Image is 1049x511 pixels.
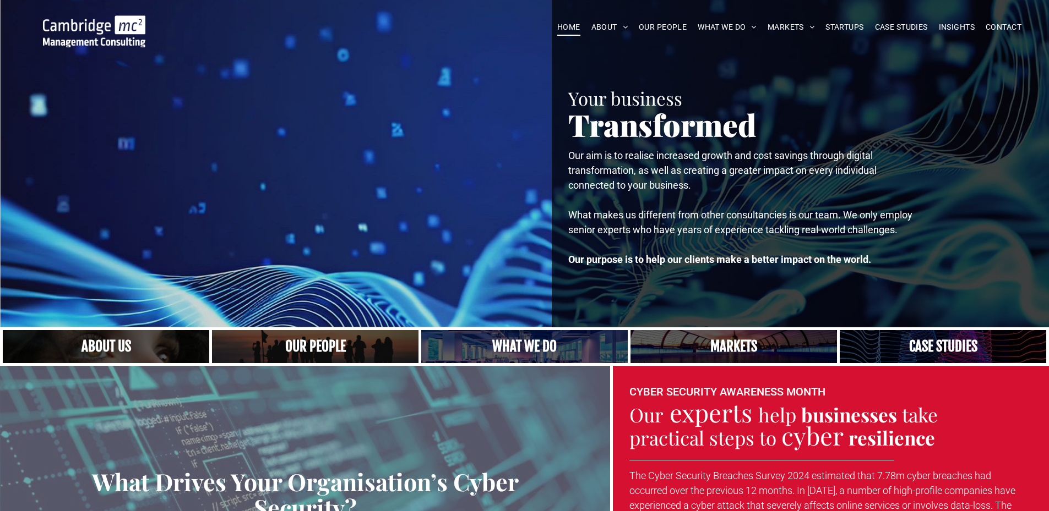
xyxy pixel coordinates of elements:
a: A crowd in silhouette at sunset, on a rise or lookout point [212,330,418,363]
a: Close up of woman's face, centered on her eyes [3,330,209,363]
span: What makes us different from other consultancies is our team. We only employ senior experts who h... [568,209,912,235]
a: CASE STUDIES | See an Overview of All Our Case Studies | Cambridge Management Consulting [840,330,1046,363]
span: Transformed [568,104,757,145]
font: CYBER SECURITY AWARENESS MONTH [629,385,825,398]
strong: businesses [801,402,897,427]
a: HOME [552,19,586,36]
a: ABOUT [586,19,634,36]
span: Our [629,402,664,427]
a: OUR PEOPLE [633,19,692,36]
a: Our Markets | Cambridge Management Consulting [631,330,837,363]
a: INSIGHTS [933,19,980,36]
span: cyber [781,419,844,452]
span: take practical steps to [629,402,938,451]
a: Your Business Transformed | Cambridge Management Consulting [43,17,145,29]
a: WHAT WE DO [692,19,762,36]
a: CASE STUDIES [869,19,933,36]
span: experts [670,395,752,428]
img: Go to Homepage [43,15,145,47]
span: Our aim is to realise increased growth and cost savings through digital transformation, as well a... [568,150,877,191]
strong: Our purpose is to help our clients make a better impact on the world. [568,254,871,265]
a: CONTACT [980,19,1027,36]
strong: resilience [849,425,935,450]
a: STARTUPS [820,19,869,36]
span: help [758,402,796,427]
span: Your business [568,86,682,110]
a: A yoga teacher lifting his whole body off the ground in the peacock pose [421,330,628,363]
a: MARKETS [762,19,820,36]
